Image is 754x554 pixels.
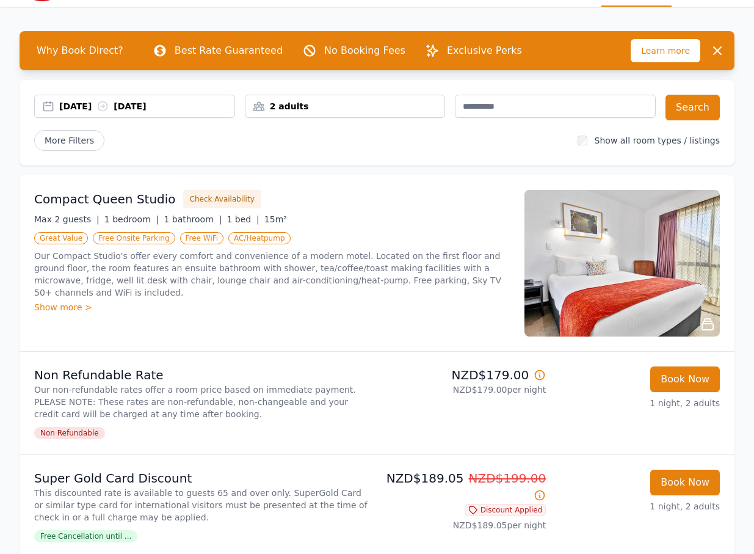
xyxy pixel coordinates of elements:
p: Our non-refundable rates offer a room price based on immediate payment. PLEASE NOTE: These rates ... [34,384,372,420]
span: AC/Heatpump [228,232,290,244]
p: This discounted rate is available to guests 65 and over only. SuperGold Card or similar type card... [34,487,372,523]
span: Free Onsite Parking [93,232,175,244]
p: 1 night, 2 adults [556,397,720,409]
p: Best Rate Guaranteed [175,43,283,58]
span: Max 2 guests | [34,214,100,224]
span: Learn more [631,39,700,62]
div: [DATE] [DATE] [59,100,234,112]
span: Great Value [34,232,88,244]
p: Non Refundable Rate [34,366,372,384]
p: Our Compact Studio's offer every comfort and convenience of a modern motel. Located on the first ... [34,250,510,299]
span: Non Refundable [34,427,105,439]
h3: Compact Queen Studio [34,191,176,208]
p: NZD$179.00 [382,366,546,384]
div: 2 adults [245,100,445,112]
span: 1 bed | [227,214,259,224]
span: NZD$199.00 [468,471,546,486]
span: Free Cancellation until ... [34,530,137,542]
p: No Booking Fees [324,43,405,58]
p: NZD$179.00 per night [382,384,546,396]
span: 1 bedroom | [104,214,159,224]
p: Super Gold Card Discount [34,470,372,487]
button: Search [665,95,720,120]
span: More Filters [34,130,104,151]
span: 15m² [264,214,287,224]
button: Check Availability [183,190,261,208]
p: 1 night, 2 adults [556,500,720,512]
span: Discount Applied [465,504,546,516]
p: NZD$189.05 [382,470,546,504]
p: Exclusive Perks [447,43,522,58]
span: Why Book Direct? [27,38,133,63]
span: 1 bathroom | [164,214,222,224]
button: Book Now [650,366,720,392]
label: Show all room types / listings [595,136,720,145]
p: NZD$189.05 per night [382,519,546,531]
div: Show more > [34,301,510,313]
button: Book Now [650,470,720,495]
span: Free WiFi [180,232,224,244]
